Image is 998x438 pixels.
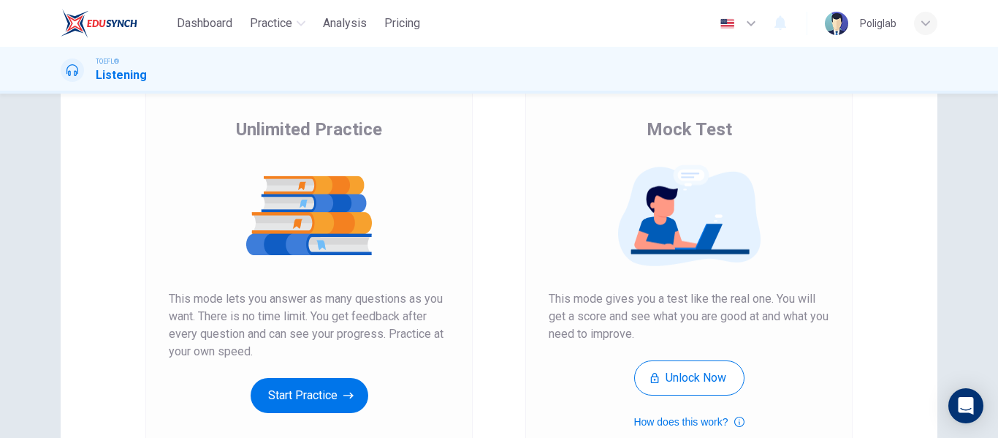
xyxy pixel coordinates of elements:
button: Dashboard [171,10,238,37]
button: Analysis [317,10,373,37]
img: Profile picture [825,12,848,35]
button: Start Practice [251,378,368,413]
a: EduSynch logo [61,9,171,38]
h1: Listening [96,67,147,84]
span: Practice [250,15,292,32]
button: Unlock Now [634,360,744,396]
div: Open Intercom Messenger [948,388,983,423]
button: Pricing [378,10,426,37]
span: This mode gives you a test like the real one. You will get a score and see what you are good at a... [549,290,829,343]
span: Pricing [384,15,420,32]
span: Dashboard [177,15,232,32]
span: Unlimited Practice [236,118,382,141]
img: EduSynch logo [61,9,137,38]
div: Poliglab [860,15,896,32]
button: How does this work? [633,413,744,431]
span: Mock Test [647,118,732,141]
img: en [718,18,736,29]
button: Practice [244,10,311,37]
span: Analysis [323,15,367,32]
span: TOEFL® [96,56,119,67]
span: This mode lets you answer as many questions as you want. There is no time limit. You get feedback... [169,290,449,360]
